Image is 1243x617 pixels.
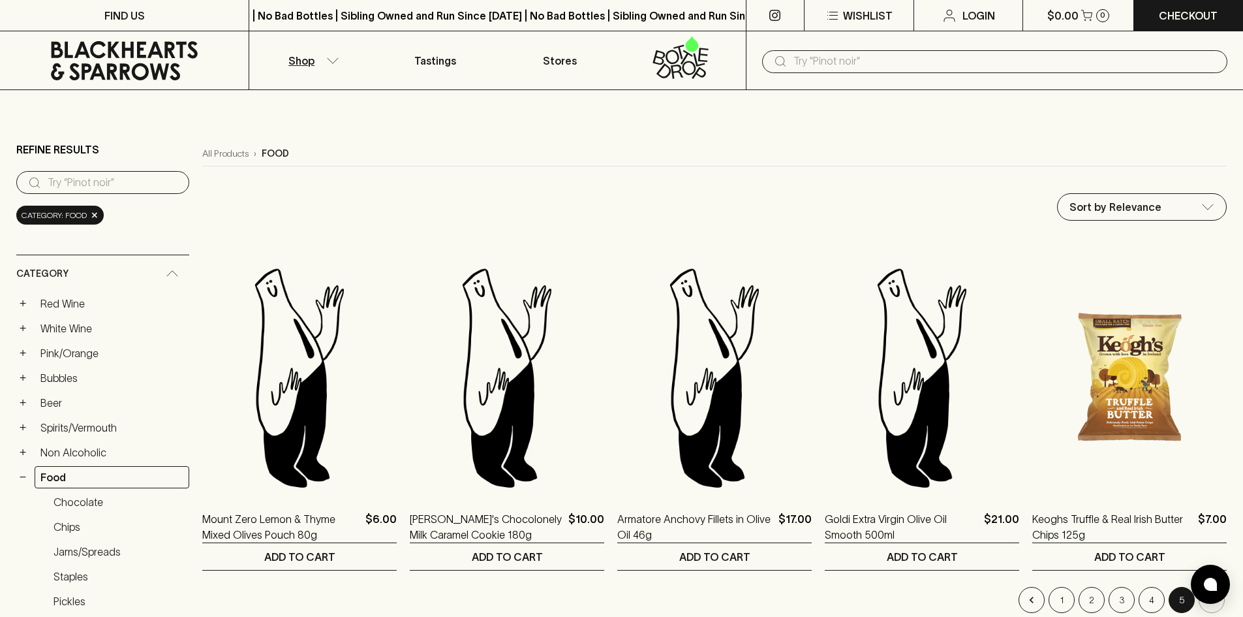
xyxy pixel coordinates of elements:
[1079,587,1105,613] button: Go to page 2
[16,266,69,282] span: Category
[16,255,189,293] div: Category
[843,8,893,24] p: Wishlist
[35,466,189,488] a: Food
[202,511,360,543] a: Mount Zero Lemon & Thyme Mixed Olives Pouch 80g
[16,396,29,409] button: +
[410,511,563,543] a: [PERSON_NAME]'s Chocolonely Milk Caramel Cookie 180g
[16,322,29,335] button: +
[778,511,812,543] p: $17.00
[543,53,577,69] p: Stores
[35,342,189,364] a: Pink/Orange
[1019,587,1045,613] button: Go to previous page
[1100,12,1105,19] p: 0
[48,491,189,513] a: Chocolate
[104,8,145,24] p: FIND US
[410,263,604,492] img: Blackhearts & Sparrows Man
[1047,8,1079,24] p: $0.00
[472,549,543,565] p: ADD TO CART
[91,208,99,222] span: ×
[22,209,87,222] span: Category: food
[264,549,335,565] p: ADD TO CART
[1049,587,1075,613] button: Go to page 1
[1069,199,1161,215] p: Sort by Relevance
[1094,549,1165,565] p: ADD TO CART
[1032,543,1227,570] button: ADD TO CART
[1204,578,1217,591] img: bubble-icon
[1139,587,1165,613] button: Go to page 4
[1169,587,1195,613] button: page 5
[262,147,289,161] p: food
[498,31,622,89] a: Stores
[887,549,958,565] p: ADD TO CART
[35,367,189,389] a: Bubbles
[48,541,189,563] a: Jams/Spreads
[365,511,397,543] p: $6.00
[962,8,995,24] p: Login
[1032,511,1193,543] a: Keoghs Truffle & Real Irish Butter Chips 125g
[48,172,179,193] input: Try “Pinot noir”
[617,263,812,492] img: Blackhearts & Sparrows Man
[16,372,29,385] button: +
[16,297,29,310] button: +
[373,31,497,89] a: Tastings
[1032,263,1227,492] img: Keoghs Truffle & Real Irish Butter Chips 125g
[48,565,189,588] a: Staples
[16,446,29,459] button: +
[35,441,189,464] a: Non Alcoholic
[249,31,373,89] button: Shop
[679,549,750,565] p: ADD TO CART
[617,543,812,570] button: ADD TO CART
[35,392,189,414] a: Beer
[288,53,315,69] p: Shop
[202,543,397,570] button: ADD TO CART
[1109,587,1135,613] button: Go to page 3
[617,511,773,543] a: Armatore Anchovy Fillets in Olive Oil 46g
[414,53,456,69] p: Tastings
[984,511,1019,543] p: $21.00
[35,293,189,315] a: Red Wine
[16,142,99,157] p: Refine Results
[48,516,189,538] a: Chips
[16,347,29,360] button: +
[202,263,397,492] img: Blackhearts & Sparrows Man
[35,317,189,340] a: White Wine
[1159,8,1218,24] p: Checkout
[825,511,979,543] a: Goldi Extra Virgin Olive Oil Smooth 500ml
[1058,194,1226,220] div: Sort by Relevance
[16,471,29,484] button: −
[202,147,249,161] a: All Products
[1198,511,1227,543] p: $7.00
[16,421,29,434] button: +
[48,590,189,612] a: Pickles
[202,587,1227,613] nav: pagination navigation
[410,543,604,570] button: ADD TO CART
[568,511,604,543] p: $10.00
[825,543,1019,570] button: ADD TO CART
[825,263,1019,492] img: Blackhearts & Sparrows Man
[793,51,1217,72] input: Try "Pinot noir"
[254,147,256,161] p: ›
[35,417,189,439] a: Spirits/Vermouth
